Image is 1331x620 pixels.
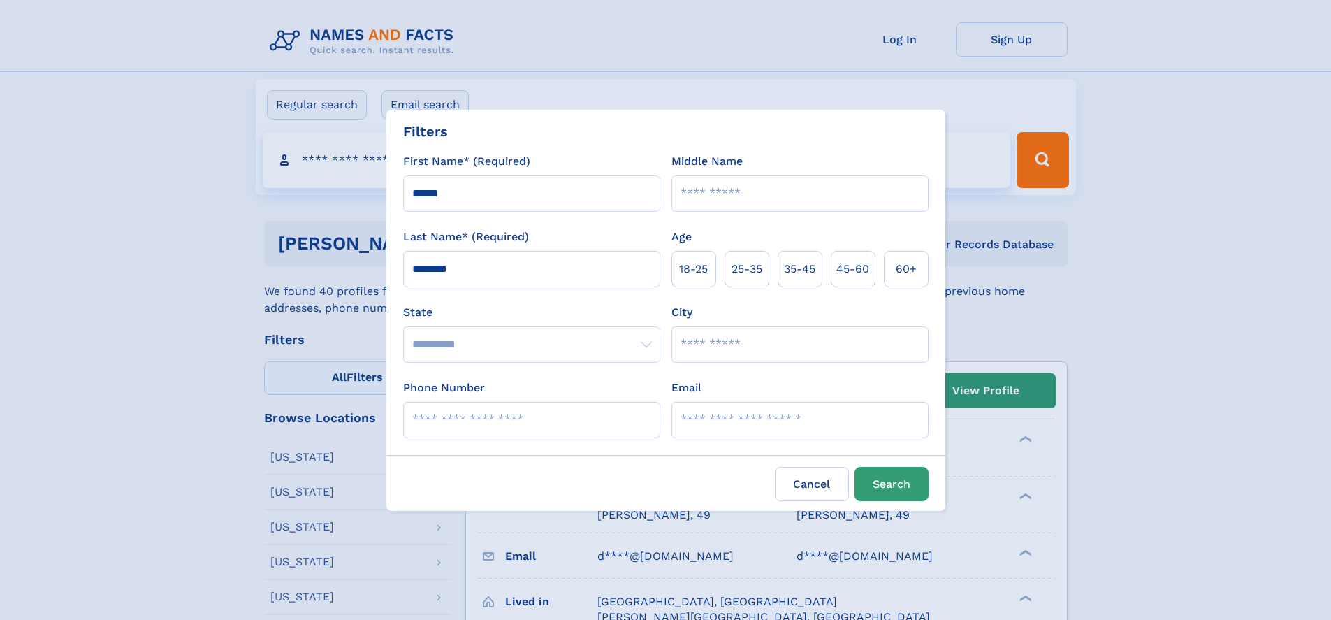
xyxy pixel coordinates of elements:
label: Cancel [775,467,849,501]
label: Last Name* (Required) [403,229,529,245]
span: 60+ [896,261,917,277]
label: City [671,304,692,321]
span: 18‑25 [679,261,708,277]
button: Search [854,467,929,501]
div: Filters [403,121,448,142]
span: 45‑60 [836,261,869,277]
label: State [403,304,660,321]
label: Age [671,229,692,245]
span: 35‑45 [784,261,815,277]
label: Email [671,380,701,396]
label: First Name* (Required) [403,153,530,170]
label: Phone Number [403,380,485,396]
label: Middle Name [671,153,743,170]
span: 25‑35 [732,261,762,277]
